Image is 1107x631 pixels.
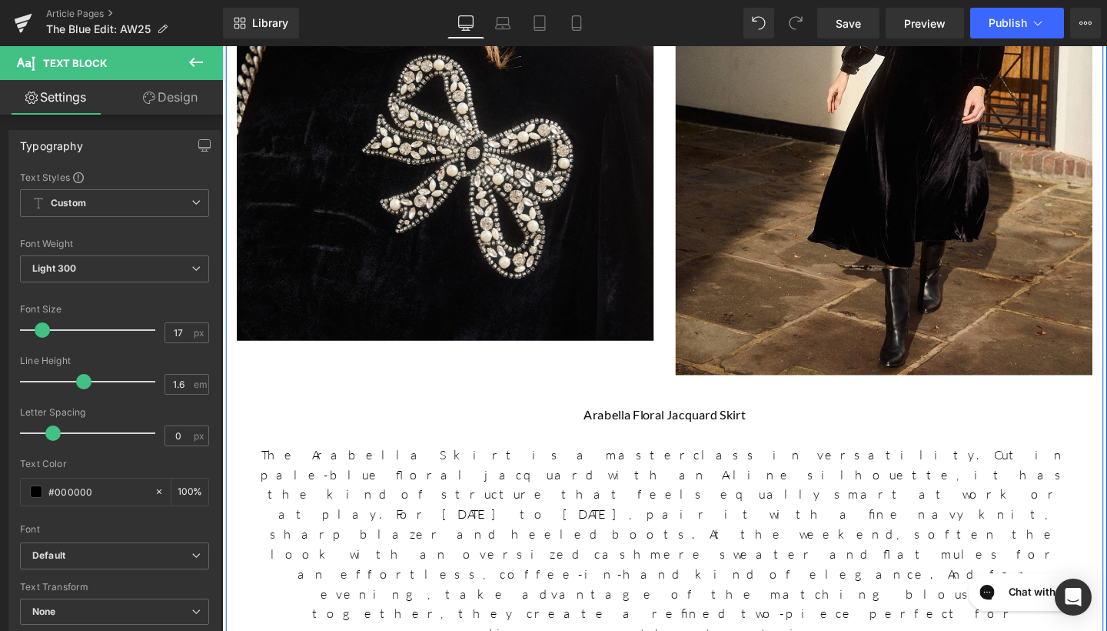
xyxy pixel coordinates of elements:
[32,606,56,617] b: None
[886,8,964,38] a: Preview
[194,328,207,338] span: px
[20,131,83,152] div: Typography
[558,8,595,38] a: Mobile
[904,15,946,32] span: Preview
[46,8,223,20] a: Article Pages
[43,57,107,69] span: Text Block
[1055,579,1092,616] div: Open Intercom Messenger
[20,239,209,249] div: Font Weight
[20,582,209,593] div: Text Transform
[447,8,484,38] a: Desktop
[20,524,209,535] div: Font
[970,8,1064,38] button: Publish
[780,8,811,38] button: Redo
[484,8,521,38] a: Laptop
[32,262,76,274] b: Light 300
[776,549,915,599] iframe: Gorgias live chat messenger
[20,356,209,366] div: Line Height
[1070,8,1101,38] button: More
[989,17,1027,29] span: Publish
[20,304,209,315] div: Font Size
[836,15,861,32] span: Save
[194,431,207,441] span: px
[38,419,892,628] p: The Arabella Skirt is a masterclass in versatility. Cut in pale-blue floral jacquard with an A-li...
[381,379,550,395] strong: Arabella Floral Jacquard Skirt
[20,171,209,183] div: Text Styles
[252,16,288,30] span: Library
[20,407,209,418] div: Letter Spacing
[521,8,558,38] a: Tablet
[20,459,209,469] div: Text Color
[743,8,774,38] button: Undo
[223,8,299,38] a: New Library
[171,479,208,506] div: %
[32,549,65,563] i: Default
[48,483,147,500] input: Color
[46,23,151,35] span: The Blue Edit: AW25
[194,379,207,389] span: em
[115,80,226,115] a: Design
[51,197,86,210] b: Custom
